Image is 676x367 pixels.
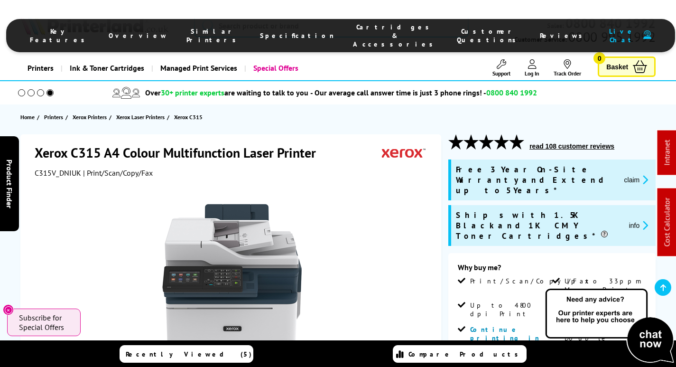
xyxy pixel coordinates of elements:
[393,345,527,363] a: Compare Products
[525,70,539,77] span: Log In
[565,277,645,294] span: Up to 33ppm Mono Print
[458,263,646,277] div: Why buy me?
[35,144,325,161] h1: Xerox C315 A4 Colour Multifunction Laser Printer
[126,350,252,358] span: Recently Viewed (5)
[662,198,672,247] a: Cost Calculator
[527,142,617,151] button: read 108 customer reviews
[44,112,63,122] span: Printers
[73,112,107,122] span: Xerox Printers
[44,112,65,122] a: Printers
[626,220,651,231] button: promo-description
[606,60,628,73] span: Basket
[120,345,253,363] a: Recently Viewed (5)
[662,140,672,166] a: Intranet
[310,88,537,97] span: - Our average call answer time is just 3 phone rings! -
[161,88,224,97] span: 30+ printer experts
[470,301,550,318] span: Up to 4800 dpi Print
[116,112,167,122] a: Xerox Laser Printers
[598,56,656,77] a: Basket 0
[20,112,35,122] span: Home
[408,350,523,358] span: Compare Products
[470,277,592,285] span: Print/Scan/Copy/Fax
[109,31,167,40] span: Overview
[353,23,438,48] span: Cartridges & Accessories
[543,287,676,365] img: Open Live Chat window
[186,27,241,44] span: Similar Printers
[35,168,81,178] span: C315V_DNIUK
[151,56,244,80] a: Managed Print Services
[554,59,581,77] a: Track Order
[606,27,639,44] span: Live Chat
[456,210,621,241] span: Ships with 1.5K Black and 1K CMY Toner Cartridges*
[244,56,306,80] a: Special Offers
[492,59,510,77] a: Support
[83,168,153,178] span: | Print/Scan/Copy/Fax
[492,70,510,77] span: Support
[30,27,90,44] span: Key Features
[116,112,165,122] span: Xerox Laser Printers
[19,313,71,332] span: Subscribe for Special Offers
[540,31,587,40] span: Reviews
[174,113,203,121] span: Xerox C315
[73,112,109,122] a: Xerox Printers
[525,59,539,77] a: Log In
[20,112,37,122] a: Home
[3,304,14,315] button: Close
[20,56,61,80] a: Printers
[486,88,537,97] span: 0800 840 1992
[70,56,144,80] span: Ink & Toner Cartridges
[260,31,334,40] span: Specification
[643,30,651,39] img: user-headset-duotone.svg
[621,174,651,185] button: promo-description
[382,144,426,161] img: Xerox
[593,52,605,64] span: 0
[457,27,521,44] span: Customer Questions
[456,164,616,196] span: Free 3 Year On-Site Warranty and Extend up to 5 Years*
[61,56,151,80] a: Ink & Toner Cartridges
[145,88,308,97] span: Over are waiting to talk to you
[5,159,14,208] span: Product Finder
